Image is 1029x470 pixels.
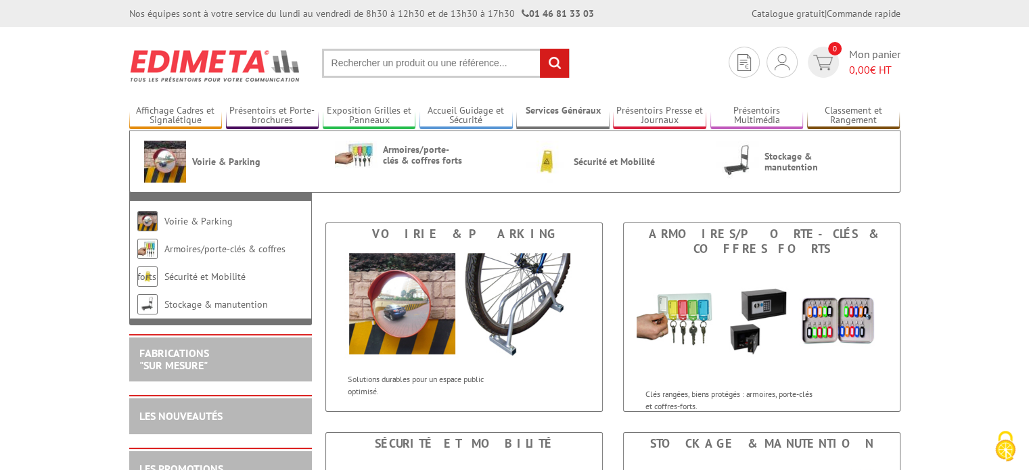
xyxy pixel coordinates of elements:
span: Armoires/porte-clés & coffres forts [383,144,464,166]
div: Sécurité et Mobilité [329,436,599,451]
span: 0,00 [849,63,870,76]
p: Solutions durables pour un espace public optimisé. [348,373,516,396]
span: 0 [828,42,842,55]
div: Nos équipes sont à votre service du lundi au vendredi de 8h30 à 12h30 et de 13h30 à 17h30 [129,7,594,20]
div: Armoires/porte-clés & coffres forts [627,227,896,256]
a: Armoires/porte-clés & coffres forts Armoires/porte-clés & coffres forts Clés rangées, biens proté... [623,222,900,412]
button: Cookies (fenêtre modale) [982,424,1029,470]
a: Présentoirs Multimédia [710,105,804,127]
a: Sécurité et Mobilité [164,271,246,283]
a: Affichage Cadres et Signalétique [129,105,223,127]
a: Sécurité et Mobilité [526,141,695,183]
img: Voirie & Parking [339,245,589,367]
a: Stockage & manutention [716,141,886,183]
a: FABRICATIONS"Sur Mesure" [139,346,209,372]
img: Edimeta [129,41,302,91]
a: Voirie & Parking [164,215,233,227]
div: Stockage & manutention [627,436,896,451]
a: Présentoirs et Porte-brochures [226,105,319,127]
span: Voirie & Parking [192,156,273,167]
a: Présentoirs Presse et Journaux [613,105,706,127]
img: Armoires/porte-clés & coffres forts [137,239,158,259]
a: Commande rapide [827,7,900,20]
a: devis rapide 0 Mon panier 0,00€ HT [804,47,900,78]
a: Accueil Guidage et Sécurité [419,105,513,127]
strong: 01 46 81 33 03 [522,7,594,20]
input: rechercher [540,49,569,78]
img: Armoires/porte-clés & coffres forts [637,260,887,381]
a: Classement et Rangement [807,105,900,127]
img: Stockage & manutention [716,141,758,183]
img: Cookies (fenêtre modale) [988,429,1022,463]
p: Clés rangées, biens protégés : armoires, porte-clés et coffres-forts. [645,388,813,411]
img: devis rapide [775,54,790,70]
span: € HT [849,62,900,78]
img: Armoires/porte-clés & coffres forts [335,141,377,168]
input: Rechercher un produit ou une référence... [322,49,570,78]
a: Catalogue gratuit [752,7,825,20]
span: Stockage & manutention [764,151,846,172]
a: LES NOUVEAUTÉS [139,409,223,423]
a: Armoires/porte-clés & coffres forts [137,243,285,283]
a: Armoires/porte-clés & coffres forts [335,141,504,168]
img: devis rapide [737,54,751,71]
span: Mon panier [849,47,900,78]
a: Voirie & Parking [144,141,313,183]
a: Services Généraux [516,105,610,127]
img: devis rapide [813,55,833,70]
div: Voirie & Parking [329,227,599,241]
a: Voirie & Parking Voirie & Parking Solutions durables pour un espace public optimisé. [325,222,603,412]
img: Sécurité et Mobilité [526,141,568,183]
span: Sécurité et Mobilité [574,156,655,167]
img: Stockage & manutention [137,294,158,314]
img: Voirie & Parking [144,141,186,183]
a: Exposition Grilles et Panneaux [323,105,416,127]
img: Voirie & Parking [137,211,158,231]
h1: Services Généraux [325,178,900,195]
a: Stockage & manutention [164,298,268,310]
div: | [752,7,900,20]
